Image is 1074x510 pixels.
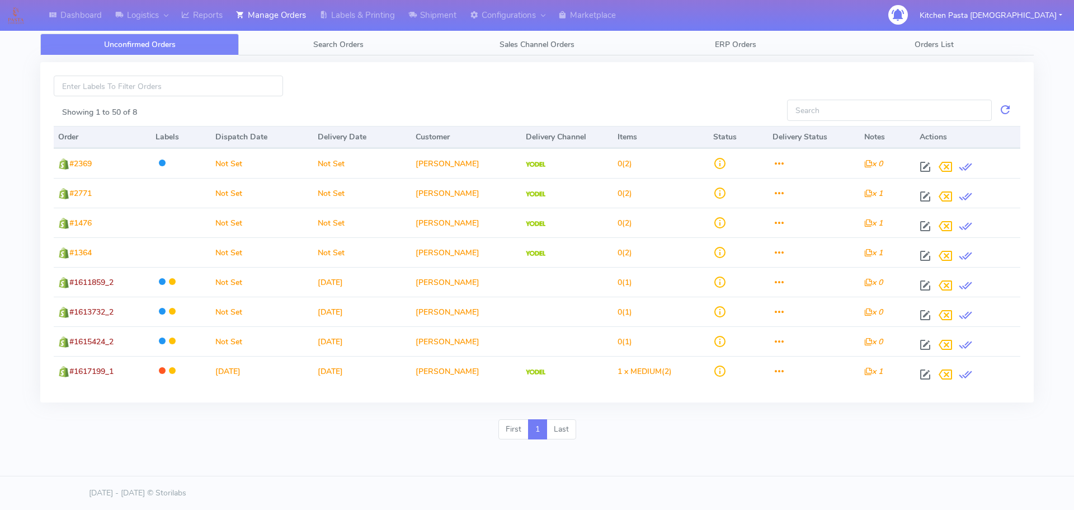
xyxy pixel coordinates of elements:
img: Yodel [526,369,545,375]
span: #1364 [69,247,92,258]
span: 1 x MEDIUM [618,366,662,377]
td: [PERSON_NAME] [411,178,521,208]
th: Delivery Status [768,126,860,148]
span: ERP Orders [715,39,756,50]
a: 1 [528,419,547,439]
img: Yodel [526,162,545,167]
td: Not Set [211,178,314,208]
td: Not Set [211,297,314,326]
td: [PERSON_NAME] [411,267,521,297]
td: [DATE] [211,356,314,386]
td: Not Set [313,237,411,267]
span: 0 [618,336,622,347]
input: Search [787,100,992,120]
td: Not Set [211,267,314,297]
img: Yodel [526,221,545,227]
i: x 1 [864,218,883,228]
span: 0 [618,277,622,288]
span: Orders List [915,39,954,50]
th: Labels [151,126,210,148]
span: #1615424_2 [69,336,114,347]
span: (2) [618,158,632,169]
span: #2771 [69,188,92,199]
td: [DATE] [313,356,411,386]
th: Actions [915,126,1020,148]
th: Delivery Date [313,126,411,148]
td: Not Set [211,326,314,356]
th: Order [54,126,151,148]
span: #1613732_2 [69,307,114,317]
th: Dispatch Date [211,126,314,148]
th: Items [613,126,709,148]
span: #1617199_1 [69,366,114,377]
span: Sales Channel Orders [500,39,574,50]
span: 0 [618,158,622,169]
th: Notes [860,126,915,148]
i: x 1 [864,366,883,377]
button: Kitchen Pasta [DEMOGRAPHIC_DATA] [911,4,1071,27]
td: [PERSON_NAME] [411,297,521,326]
span: (2) [618,218,632,228]
span: #1611859_2 [69,277,114,288]
td: Not Set [313,208,411,237]
span: Unconfirmed Orders [104,39,176,50]
span: (1) [618,307,632,317]
th: Customer [411,126,521,148]
td: Not Set [211,148,314,178]
td: [PERSON_NAME] [411,208,521,237]
span: (1) [618,277,632,288]
th: Status [709,126,768,148]
span: (2) [618,247,632,258]
td: [PERSON_NAME] [411,148,521,178]
td: Not Set [211,208,314,237]
td: Not Set [211,237,314,267]
img: Yodel [526,251,545,256]
td: [DATE] [313,326,411,356]
td: Not Set [313,178,411,208]
label: Showing 1 to 50 of 8 [62,106,137,118]
i: x 0 [864,307,883,317]
span: (2) [618,366,672,377]
span: (2) [618,188,632,199]
i: x 0 [864,277,883,288]
i: x 0 [864,336,883,347]
td: Not Set [313,148,411,178]
th: Delivery Channel [521,126,613,148]
i: x 0 [864,158,883,169]
td: [PERSON_NAME] [411,237,521,267]
td: [PERSON_NAME] [411,326,521,356]
i: x 1 [864,247,883,258]
td: [DATE] [313,267,411,297]
span: #2369 [69,158,92,169]
span: 0 [618,247,622,258]
span: 0 [618,307,622,317]
ul: Tabs [40,34,1034,55]
span: 0 [618,188,622,199]
td: [DATE] [313,297,411,326]
img: Yodel [526,191,545,197]
i: x 1 [864,188,883,199]
span: #1476 [69,218,92,228]
span: Search Orders [313,39,364,50]
span: (1) [618,336,632,347]
span: 0 [618,218,622,228]
input: Enter Labels To Filter Orders [54,76,283,96]
td: [PERSON_NAME] [411,356,521,386]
